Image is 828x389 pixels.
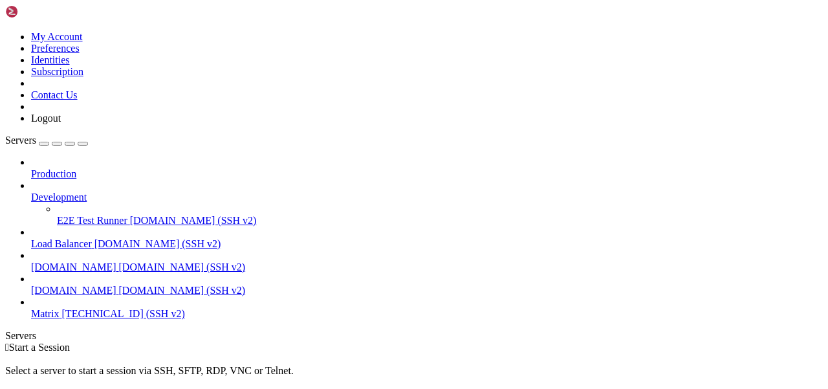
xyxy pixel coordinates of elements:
[31,250,823,273] li: [DOMAIN_NAME] [DOMAIN_NAME] (SSH v2)
[31,192,87,203] span: Development
[31,89,78,100] a: Contact Us
[31,296,823,320] li: Matrix [TECHNICAL_ID] (SSH v2)
[5,135,88,146] a: Servers
[130,215,257,226] span: [DOMAIN_NAME] (SSH v2)
[57,215,823,227] a: E2E Test Runner [DOMAIN_NAME] (SSH v2)
[9,342,70,353] span: Start a Session
[31,261,823,273] a: [DOMAIN_NAME] [DOMAIN_NAME] (SSH v2)
[31,54,70,65] a: Identities
[31,273,823,296] li: [DOMAIN_NAME] [DOMAIN_NAME] (SSH v2)
[31,31,83,42] a: My Account
[31,285,823,296] a: [DOMAIN_NAME] [DOMAIN_NAME] (SSH v2)
[5,342,9,353] span: 
[31,227,823,250] li: Load Balancer [DOMAIN_NAME] (SSH v2)
[119,285,246,296] span: [DOMAIN_NAME] (SSH v2)
[31,261,116,272] span: [DOMAIN_NAME]
[31,238,823,250] a: Load Balancer [DOMAIN_NAME] (SSH v2)
[5,135,36,146] span: Servers
[57,215,127,226] span: E2E Test Runner
[31,308,60,319] span: Matrix
[31,238,92,249] span: Load Balancer
[31,192,823,203] a: Development
[31,157,823,180] li: Production
[31,168,823,180] a: Production
[57,203,823,227] li: E2E Test Runner [DOMAIN_NAME] (SSH v2)
[62,308,185,319] span: [TECHNICAL_ID] (SSH v2)
[5,330,823,342] div: Servers
[31,308,823,320] a: Matrix [TECHNICAL_ID] (SSH v2)
[31,180,823,227] li: Development
[94,238,221,249] span: [DOMAIN_NAME] (SSH v2)
[31,113,61,124] a: Logout
[31,43,80,54] a: Preferences
[31,285,116,296] span: [DOMAIN_NAME]
[119,261,246,272] span: [DOMAIN_NAME] (SSH v2)
[5,5,80,18] img: Shellngn
[31,66,83,77] a: Subscription
[31,168,76,179] span: Production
